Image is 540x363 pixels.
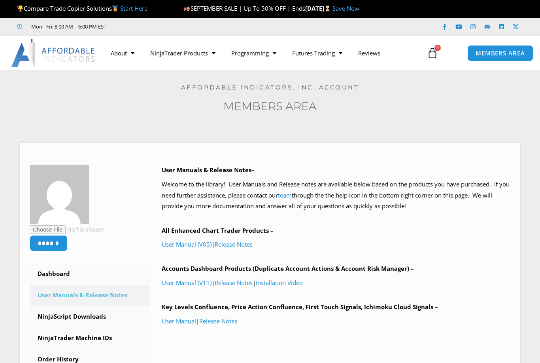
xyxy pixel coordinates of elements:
a: Release Notes [199,317,237,325]
span: SEPTEMBER SALE | Up To 50% OFF | Ends [183,4,305,12]
strong: [DATE] [305,4,332,12]
p: | [162,316,510,327]
a: NinjaTrader Products [142,44,223,62]
p: | [162,239,510,250]
a: Save Now [332,4,359,12]
a: Start Here [120,4,147,12]
a: NinjaScript Downloads [30,306,150,327]
span: MEMBERS AREA [476,50,525,56]
a: User Manual (V05) [162,240,211,248]
a: Reviews [350,44,388,62]
a: NinjaTrader Machine IDs [30,328,150,348]
a: Futures Trading [284,44,350,62]
b: User Manuals & Release Notes– [162,166,255,174]
a: Dashboard [30,264,150,284]
a: Release Notes [215,279,253,287]
p: | | [162,277,510,289]
nav: Menu [103,44,421,62]
a: MEMBERS AREA [467,45,533,61]
img: bb19b63ba172ce87c3d2b2a44a5981bf135b679718a6c5ac1f4d4d13fa2a5a77 [30,165,89,224]
a: team [278,191,292,199]
span: 0 [434,45,441,51]
img: 🍂 [184,6,190,11]
a: Release Notes [215,240,253,248]
a: About [103,44,142,62]
a: 0 [415,42,450,65]
a: Affordable Indicators, Inc. Account [181,84,359,91]
b: Accounts Dashboard Products (Duplicate Account Actions & Account Risk Manager) – [162,264,414,272]
a: User Manual [162,317,196,325]
img: 🏆 [17,6,23,11]
img: LogoAI | Affordable Indicators – NinjaTrader [11,39,96,67]
img: ⌛ [325,6,330,11]
b: All Enhanced Chart Trader Products – [162,226,274,234]
span: Mon - Fri: 8:00 AM – 6:00 PM EST [29,22,106,31]
iframe: Customer reviews powered by Trustpilot [117,23,236,30]
a: User Manuals & Release Notes [30,285,150,306]
a: Members Area [223,99,317,113]
img: 🥇 [112,6,118,11]
span: Compare Trade Copier Solutions [17,4,147,12]
b: Key Levels Confluence, Price Action Confluence, First Touch Signals, Ichimoku Cloud Signals – [162,303,438,311]
a: Installation Video [256,279,303,287]
a: Programming [223,44,284,62]
a: User Manual (V11) [162,279,211,287]
p: Welcome to the library! User Manuals and Release notes are available below based on the products ... [162,179,510,212]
